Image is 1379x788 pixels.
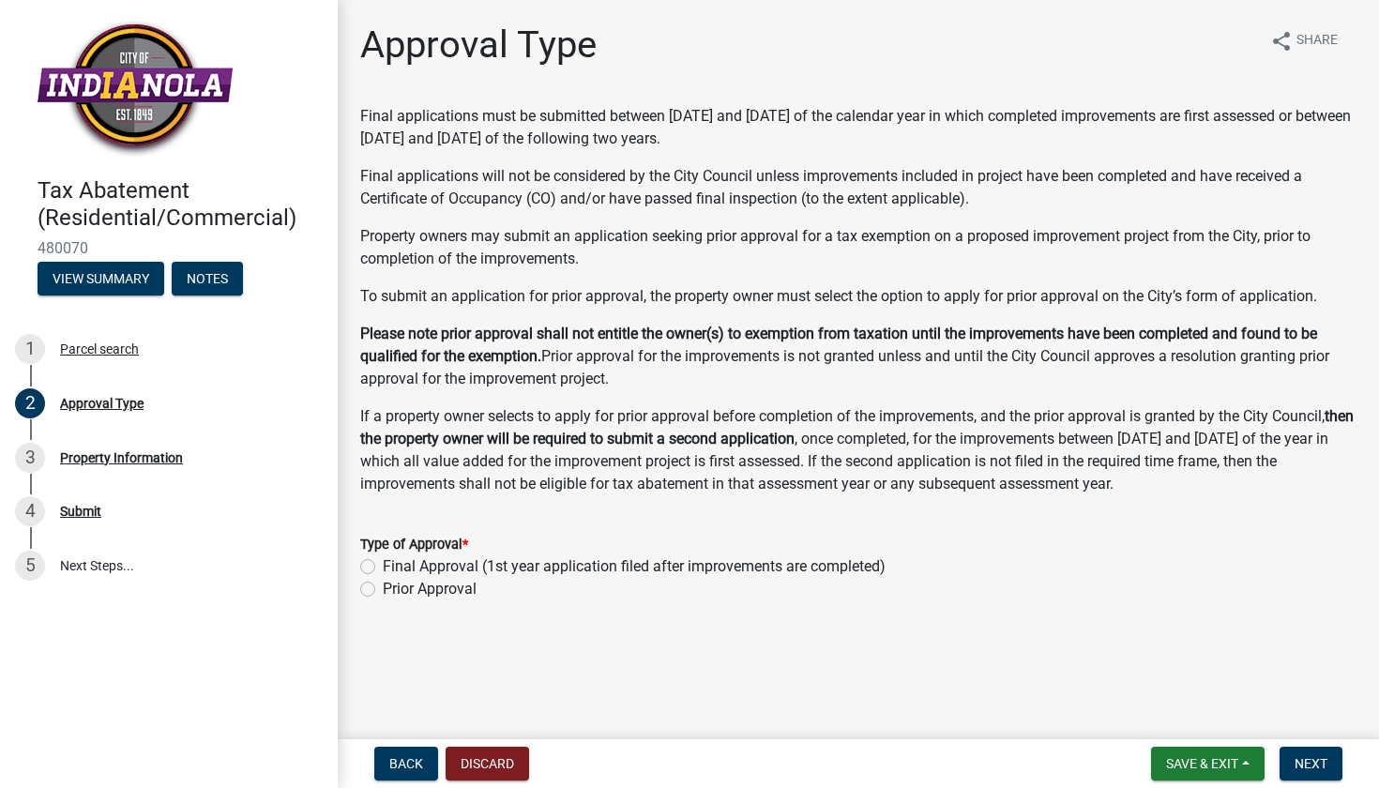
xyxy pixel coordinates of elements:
[60,505,101,518] div: Submit
[38,272,164,287] wm-modal-confirm: Summary
[360,23,597,68] h1: Approval Type
[38,262,164,295] button: View Summary
[383,555,886,578] label: Final Approval (1st year application filed after improvements are completed)
[360,405,1356,495] p: If a property owner selects to apply for prior approval before completion of the improvements, an...
[360,105,1356,150] p: Final applications must be submitted between [DATE] and [DATE] of the calendar year in which comp...
[60,342,139,356] div: Parcel search
[389,756,423,771] span: Back
[38,177,323,232] h4: Tax Abatement (Residential/Commercial)
[15,334,45,364] div: 1
[38,239,300,257] span: 480070
[360,325,1317,365] strong: Please note prior approval shall not entitle the owner(s) to exemption from taxation until the im...
[383,578,477,600] label: Prior Approval
[15,551,45,581] div: 5
[446,747,529,780] button: Discard
[15,388,45,418] div: 2
[172,262,243,295] button: Notes
[1280,747,1342,780] button: Next
[15,496,45,526] div: 4
[1295,756,1327,771] span: Next
[360,323,1356,390] p: Prior approval for the improvements is not granted unless and until the City Council approves a r...
[360,285,1356,308] p: To submit an application for prior approval, the property owner must select the option to apply f...
[38,20,233,158] img: City of Indianola, Iowa
[15,443,45,473] div: 3
[1255,23,1353,59] button: shareShare
[1270,30,1293,53] i: share
[374,747,438,780] button: Back
[360,538,468,552] label: Type of Approval
[360,225,1356,270] p: Property owners may submit an application seeking prior approval for a tax exemption on a propose...
[1166,756,1238,771] span: Save & Exit
[172,272,243,287] wm-modal-confirm: Notes
[60,397,144,410] div: Approval Type
[1296,30,1338,53] span: Share
[1151,747,1265,780] button: Save & Exit
[360,165,1356,210] p: Final applications will not be considered by the City Council unless improvements included in pro...
[60,451,183,464] div: Property Information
